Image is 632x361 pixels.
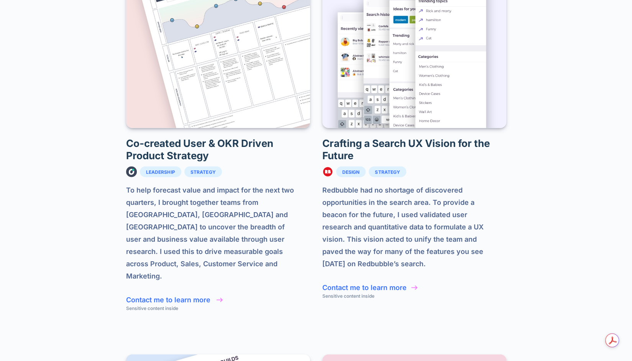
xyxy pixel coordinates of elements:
img: Company - Redbubble [322,166,333,177]
span: Sensitive content inside [126,305,178,311]
p: Redbubble had no shortage of discovered opportunities in the search area. To provide a beacon for... [322,184,506,270]
p: To help forecast value and impact for the next two quarters, I brought together teams from [GEOGR... [126,184,310,282]
a: Contact me to learn more [322,284,407,292]
div: Design [342,170,360,175]
h2: Crafting a Search UX Vision for the Future [322,137,506,162]
div: Leadership [146,170,175,175]
div: Strategy [190,170,216,175]
div: Strategy [375,170,400,175]
span: Sensitive content inside [322,293,374,299]
h2: Co-created User & OKR Driven Product Strategy [126,137,310,162]
a: Contact me to learn more [126,296,210,304]
img: Company - Openpay [126,166,137,177]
